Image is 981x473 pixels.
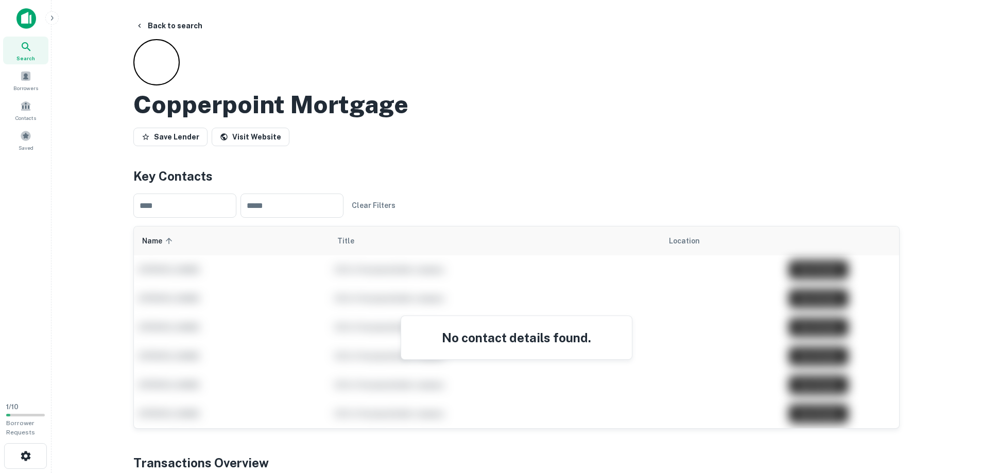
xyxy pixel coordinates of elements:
span: Search [16,54,35,62]
a: Search [3,37,48,64]
button: Clear Filters [348,196,400,215]
span: Borrower Requests [6,419,35,436]
a: Saved [3,126,48,154]
span: 1 / 10 [6,403,19,411]
h4: Key Contacts [133,167,900,185]
div: scrollable content [134,226,899,428]
img: capitalize-icon.png [16,8,36,29]
button: Back to search [131,16,206,35]
a: Borrowers [3,66,48,94]
button: Save Lender [133,128,208,146]
span: Contacts [15,114,36,122]
h2: Copperpoint Mortgage [133,90,408,119]
h4: Transactions Overview [133,453,269,472]
span: Saved [19,144,33,152]
h4: No contact details found. [414,328,619,347]
a: Contacts [3,96,48,124]
a: Visit Website [212,128,289,146]
iframe: Chat Widget [930,391,981,440]
span: Borrowers [13,84,38,92]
